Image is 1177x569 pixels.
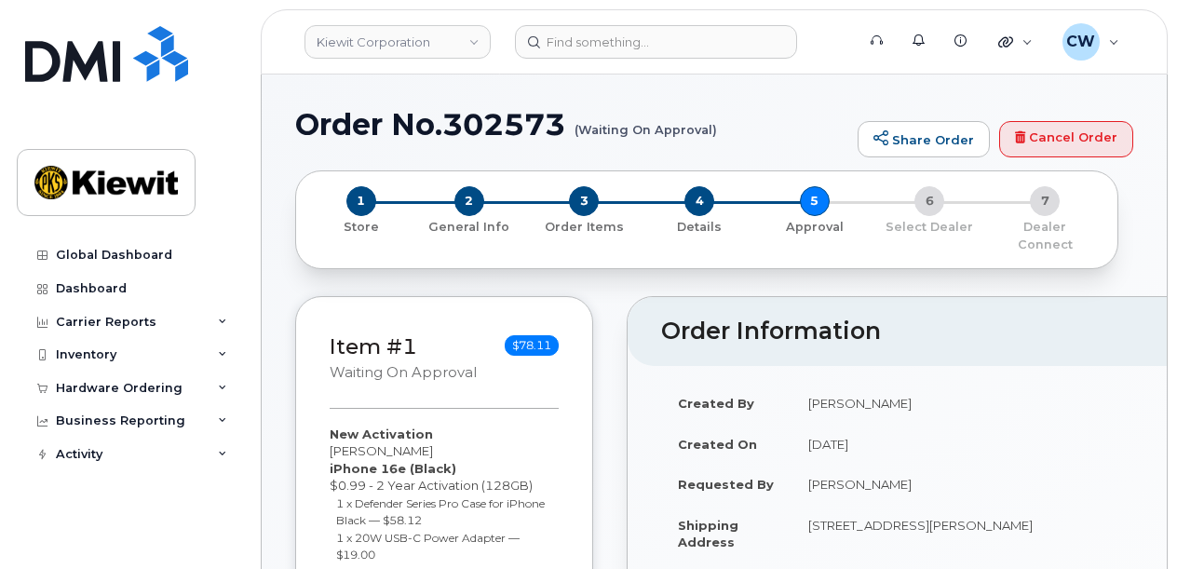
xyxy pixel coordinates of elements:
[505,335,559,356] span: $78.11
[678,518,738,550] strong: Shipping Address
[330,364,477,381] small: Waiting On Approval
[336,531,520,562] small: 1 x 20W USB-C Power Adapter — $19.00
[684,186,714,216] span: 4
[419,219,520,236] p: General Info
[678,477,774,492] strong: Requested By
[678,396,754,411] strong: Created By
[412,216,527,236] a: 2 General Info
[318,219,404,236] p: Store
[649,219,750,236] p: Details
[330,461,456,476] strong: iPhone 16e (Black)
[999,121,1133,158] a: Cancel Order
[330,333,417,359] a: Item #1
[575,108,717,137] small: (Waiting On Approval)
[311,216,412,236] a: 1 Store
[346,186,376,216] span: 1
[295,108,848,141] h1: Order No.302573
[642,216,757,236] a: 4 Details
[454,186,484,216] span: 2
[858,121,990,158] a: Share Order
[569,186,599,216] span: 3
[526,216,642,236] a: 3 Order Items
[330,427,433,441] strong: New Activation
[336,496,545,528] small: 1 x Defender Series Pro Case for iPhone Black — $58.12
[678,437,757,452] strong: Created On
[534,219,634,236] p: Order Items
